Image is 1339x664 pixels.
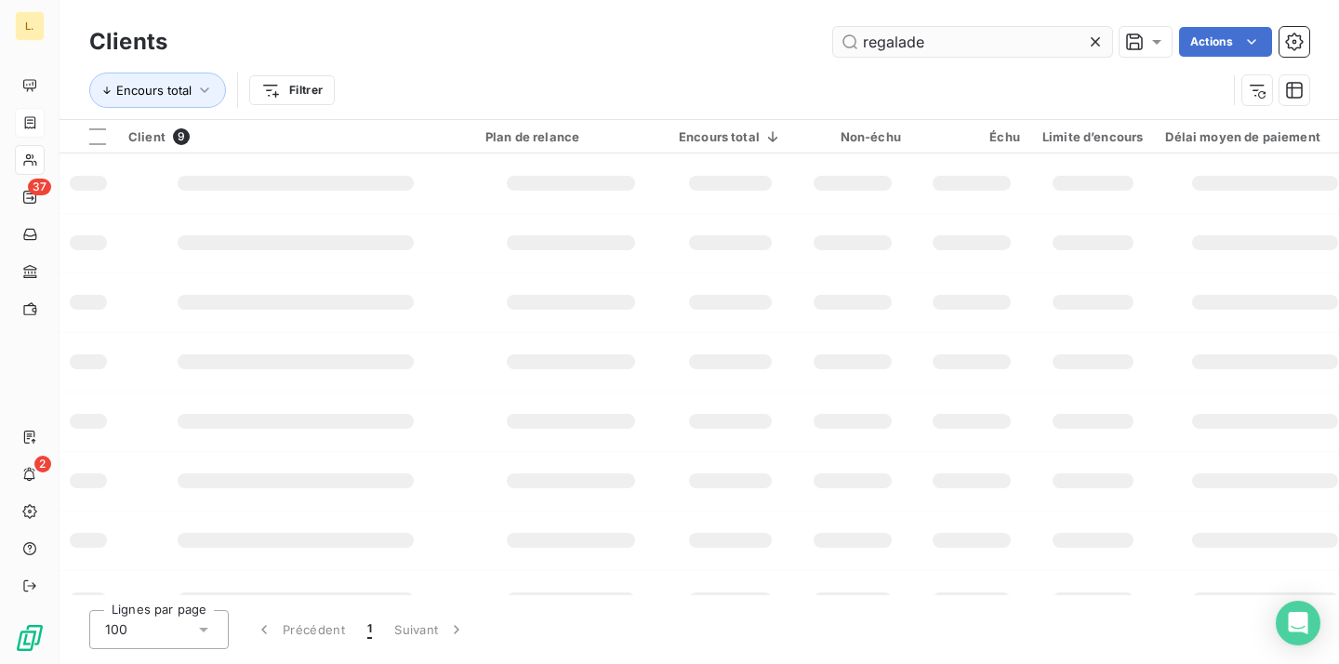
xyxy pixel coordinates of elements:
button: Encours total [89,73,226,108]
span: Encours total [116,83,192,98]
button: Suivant [383,610,477,649]
div: Limite d’encours [1042,129,1143,144]
span: 37 [28,179,51,195]
span: 9 [173,128,190,145]
span: 2 [34,456,51,472]
img: Logo LeanPay [15,623,45,653]
div: L. [15,11,45,41]
span: Client [128,129,166,144]
div: Échu [923,129,1020,144]
input: Rechercher [833,27,1112,57]
div: Plan de relance [485,129,656,144]
button: Actions [1179,27,1272,57]
div: Open Intercom Messenger [1276,601,1320,645]
div: Encours total [679,129,782,144]
h3: Clients [89,25,167,59]
button: Précédent [244,610,356,649]
button: 1 [356,610,383,649]
div: Non-échu [804,129,901,144]
span: 100 [105,620,127,639]
span: 1 [367,620,372,639]
button: Filtrer [249,75,335,105]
